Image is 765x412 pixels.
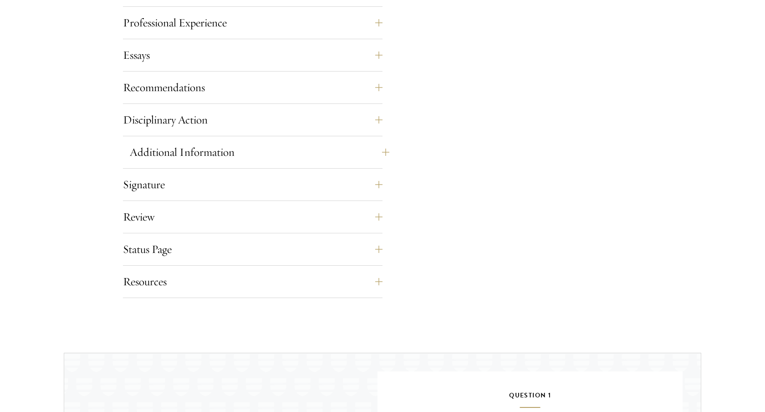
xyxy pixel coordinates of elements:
button: Recommendations [123,77,382,98]
button: Essays [123,44,382,66]
button: Review [123,206,382,228]
button: Disciplinary Action [123,109,382,131]
button: Additional Information [130,141,389,163]
button: Signature [123,174,382,196]
button: Status Page [123,238,382,260]
button: Professional Experience [123,12,382,34]
h5: Question 1 [405,390,655,408]
button: Resources [123,271,382,293]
